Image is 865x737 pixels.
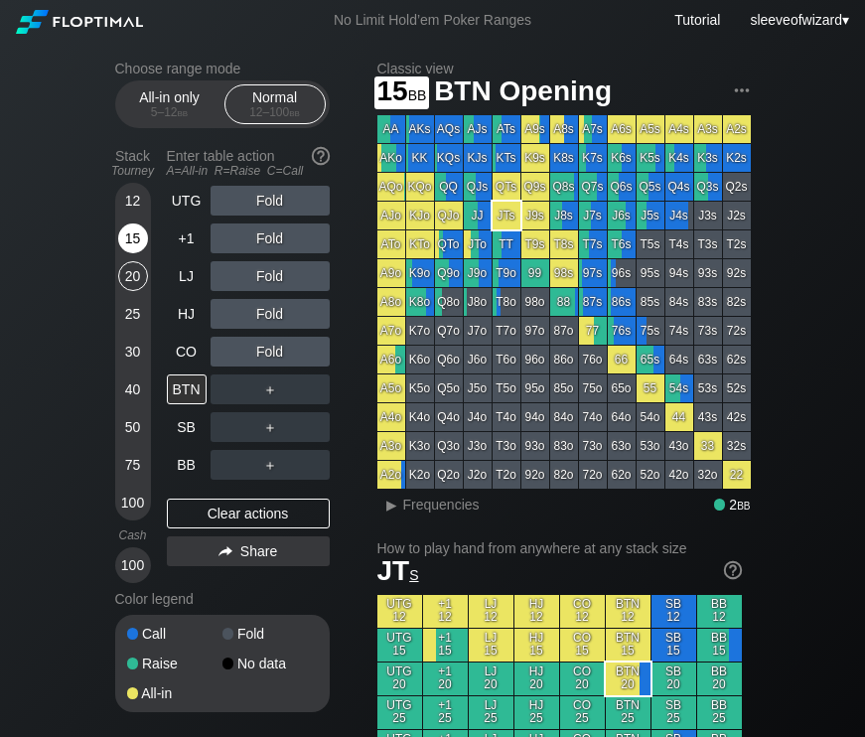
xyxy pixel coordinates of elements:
div: A9o [377,259,405,287]
div: Clear actions [167,499,330,528]
div: 5 – 12 [128,105,212,119]
div: 42s [723,403,751,431]
div: 83s [694,288,722,316]
div: 85s [637,288,664,316]
div: +1 15 [423,629,468,662]
div: 87o [550,317,578,345]
div: KK [406,144,434,172]
div: 43o [665,432,693,460]
div: JTs [493,202,520,229]
div: 93o [521,432,549,460]
div: 94s [665,259,693,287]
div: K2s [723,144,751,172]
div: 76s [608,317,636,345]
div: Fold [222,627,318,641]
div: K8s [550,144,578,172]
div: 72s [723,317,751,345]
div: 44 [665,403,693,431]
span: sleeveofwizard [750,12,842,28]
div: SB 20 [651,663,696,695]
div: Q9s [521,173,549,201]
div: 30 [118,337,148,367]
div: 43s [694,403,722,431]
div: BB [167,450,207,480]
div: 99 [521,259,549,287]
div: K5s [637,144,664,172]
div: K4o [406,403,434,431]
div: HJ 20 [514,663,559,695]
span: JT [377,555,419,586]
div: 95o [521,374,549,402]
div: QJs [464,173,492,201]
img: ellipsis.fd386fe8.svg [731,79,753,101]
div: J7o [464,317,492,345]
div: 53s [694,374,722,402]
div: 100 [118,550,148,580]
div: K3s [694,144,722,172]
div: T2o [493,461,520,489]
div: T2s [723,230,751,258]
div: K4s [665,144,693,172]
div: KTs [493,144,520,172]
div: 62s [723,346,751,373]
div: QTs [493,173,520,201]
div: Tourney [107,164,159,178]
div: QTo [435,230,463,258]
div: AQo [377,173,405,201]
div: A=All-in R=Raise C=Call [167,164,330,178]
div: UTG 20 [377,663,422,695]
div: A7s [579,115,607,143]
div: TT [493,230,520,258]
div: HJ 15 [514,629,559,662]
div: 98o [521,288,549,316]
div: 96s [608,259,636,287]
h2: Classic view [377,61,751,76]
div: SB 25 [651,696,696,729]
div: All-in [127,686,222,700]
div: 86o [550,346,578,373]
div: BB 15 [697,629,742,662]
div: J8o [464,288,492,316]
div: Fold [211,186,330,216]
div: 54s [665,374,693,402]
div: J3s [694,202,722,229]
h2: How to play hand from anywhere at any stack size [377,540,742,556]
div: BB 20 [697,663,742,695]
div: 62o [608,461,636,489]
div: AJs [464,115,492,143]
div: 32s [723,432,751,460]
div: BTN [167,374,207,404]
div: KQs [435,144,463,172]
span: BTN Opening [431,76,615,109]
div: CO 25 [560,696,605,729]
div: 84o [550,403,578,431]
div: 75 [118,450,148,480]
div: LJ 20 [469,663,513,695]
div: Q3s [694,173,722,201]
div: 63s [694,346,722,373]
div: 97s [579,259,607,287]
div: 96o [521,346,549,373]
div: BB 12 [697,595,742,628]
div: Fold [211,299,330,329]
span: bb [178,105,189,119]
div: UTG 25 [377,696,422,729]
div: BTN 25 [606,696,650,729]
div: SB 12 [651,595,696,628]
div: LJ 12 [469,595,513,628]
div: 100 [118,488,148,517]
div: 82s [723,288,751,316]
div: K9s [521,144,549,172]
div: K8o [406,288,434,316]
div: K7s [579,144,607,172]
div: J5o [464,374,492,402]
div: Normal [229,85,321,123]
div: 95s [637,259,664,287]
div: T4s [665,230,693,258]
div: CO 12 [560,595,605,628]
div: AKo [377,144,405,172]
div: 52s [723,374,751,402]
div: KTo [406,230,434,258]
img: share.864f2f62.svg [218,546,232,557]
div: 53o [637,432,664,460]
